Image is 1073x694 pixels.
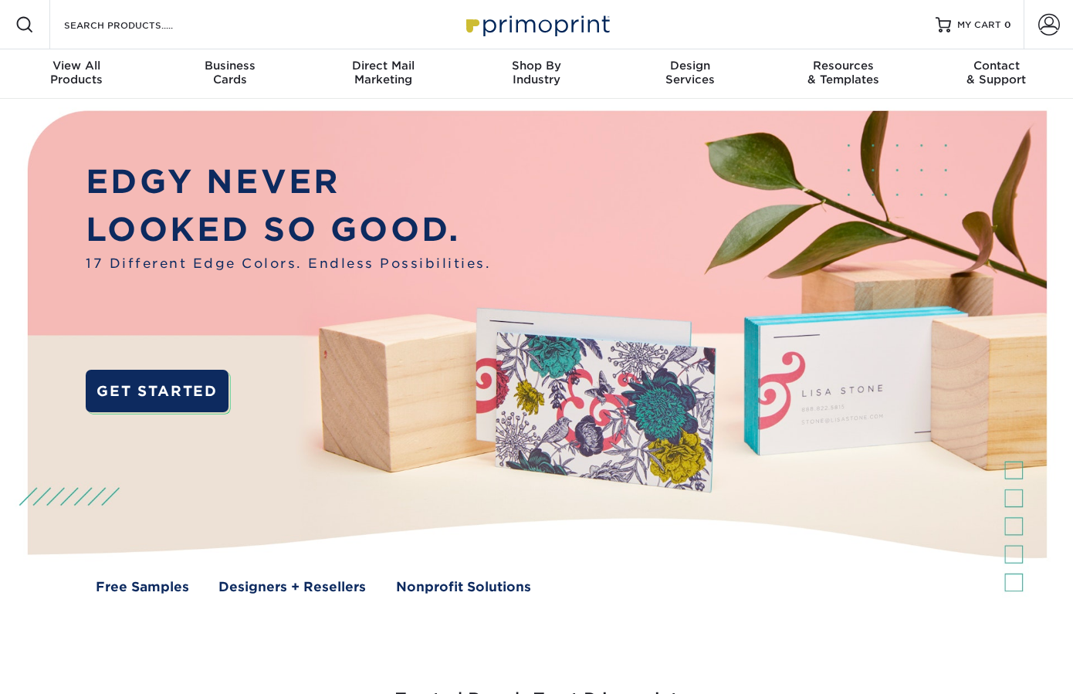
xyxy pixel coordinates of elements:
a: Designers + Resellers [218,577,366,597]
div: Services [613,59,767,86]
span: 0 [1004,19,1011,30]
a: DesignServices [613,49,767,99]
a: GET STARTED [86,370,228,412]
span: Business [154,59,307,73]
p: EDGY NEVER [86,157,491,206]
span: Contact [919,59,1073,73]
div: & Templates [767,59,920,86]
div: & Support [919,59,1073,86]
input: SEARCH PRODUCTS..... [63,15,213,34]
a: BusinessCards [154,49,307,99]
a: Contact& Support [919,49,1073,99]
a: Resources& Templates [767,49,920,99]
a: Direct MailMarketing [306,49,460,99]
span: Shop By [460,59,614,73]
div: Cards [154,59,307,86]
div: Industry [460,59,614,86]
span: Direct Mail [306,59,460,73]
p: LOOKED SO GOOD. [86,205,491,254]
span: Design [613,59,767,73]
a: Nonprofit Solutions [396,577,531,597]
img: Primoprint [459,8,614,41]
span: 17 Different Edge Colors. Endless Possibilities. [86,254,491,273]
span: MY CART [957,19,1001,32]
span: Resources [767,59,920,73]
a: Shop ByIndustry [460,49,614,99]
div: Marketing [306,59,460,86]
a: Free Samples [96,577,189,597]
